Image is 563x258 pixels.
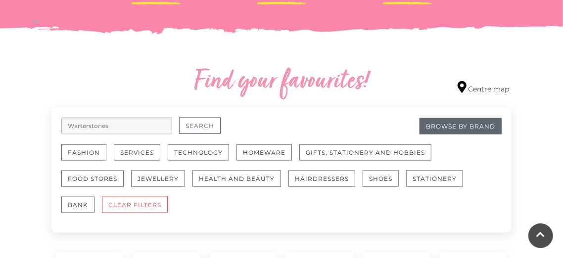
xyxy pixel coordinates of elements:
a: Stationery [406,171,470,197]
a: Hairdressers [288,171,363,197]
button: Stationery [406,171,463,187]
a: Jewellery [131,171,192,197]
button: Gifts, Stationery and Hobbies [299,144,431,161]
a: Homeware [236,144,299,171]
a: Browse By Brand [420,118,502,134]
button: Services [114,144,160,161]
a: Health and Beauty [192,171,288,197]
button: Shoes [363,171,399,187]
button: Fashion [61,144,106,161]
button: Technology [168,144,229,161]
a: Technology [168,144,236,171]
a: Services [114,144,168,171]
input: Search for retailers [61,118,172,134]
a: Shoes [363,171,406,197]
button: Homeware [236,144,292,161]
a: Food Stores [61,171,131,197]
a: Fashion [61,144,114,171]
button: Food Stores [61,171,124,187]
a: CLEAR FILTERS [102,197,175,223]
button: CLEAR FILTERS [102,197,168,213]
button: Bank [61,197,94,213]
a: Centre map [458,81,510,94]
button: Health and Beauty [192,171,281,187]
button: Search [179,118,221,134]
a: Gifts, Stationery and Hobbies [299,144,439,171]
h2: Find your favourites! [131,66,432,98]
button: Jewellery [131,171,185,187]
a: Bank [61,197,102,223]
button: Hairdressers [288,171,355,187]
